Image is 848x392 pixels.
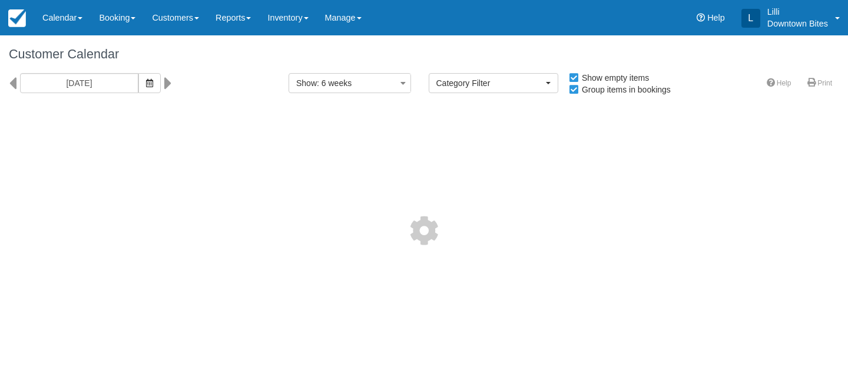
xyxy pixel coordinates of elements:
[436,77,543,89] span: Category Filter
[568,73,658,81] span: Show empty items
[697,14,705,22] i: Help
[568,85,680,93] span: Group items in bookings
[767,6,828,18] p: Lilli
[429,73,558,93] button: Category Filter
[9,47,839,61] h1: Customer Calendar
[767,18,828,29] p: Downtown Bites
[568,81,678,98] label: Group items in bookings
[707,13,725,22] span: Help
[8,9,26,27] img: checkfront-main-nav-mini-logo.png
[741,9,760,28] div: L
[568,69,657,87] label: Show empty items
[289,73,411,93] button: Show: 6 weeks
[296,78,317,88] span: Show
[317,78,352,88] span: : 6 weeks
[800,75,839,92] a: Print
[760,75,799,92] a: Help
